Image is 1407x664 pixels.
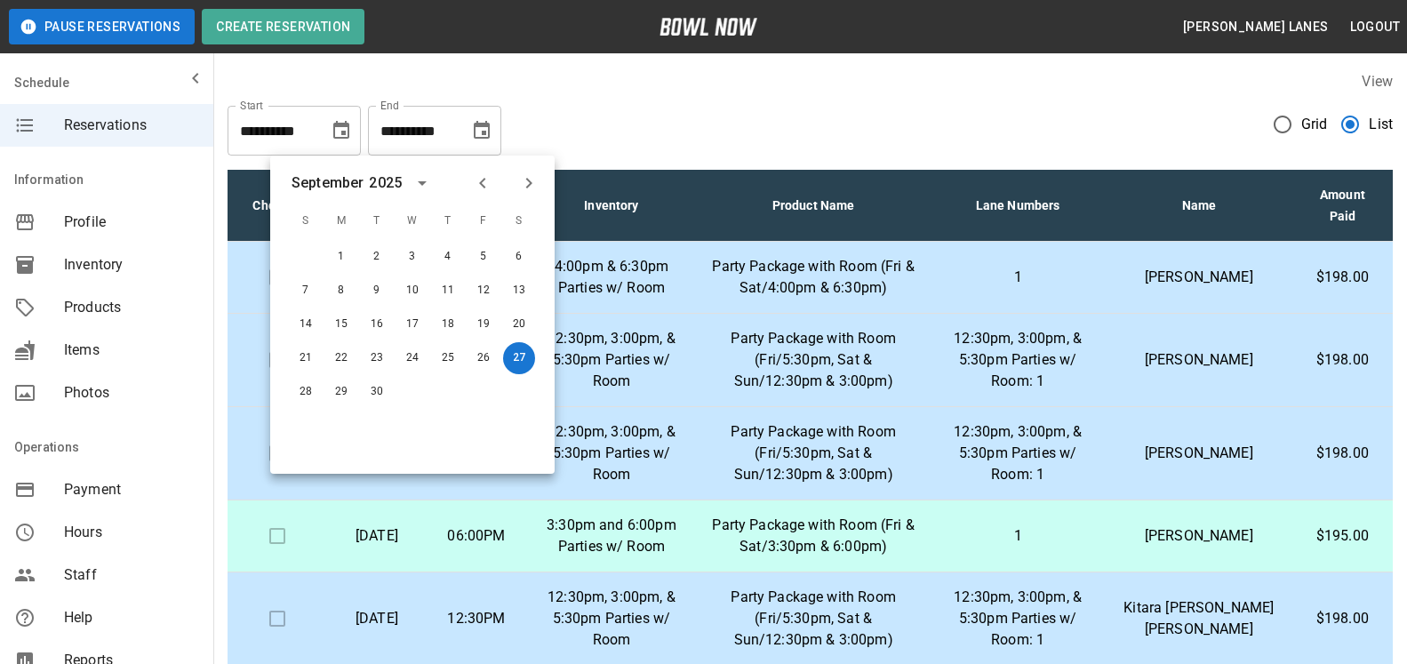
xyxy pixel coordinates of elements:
[64,479,199,500] span: Payment
[64,115,199,136] span: Reservations
[526,170,697,242] th: Inventory
[503,275,535,307] button: Sep 13, 2025
[324,113,359,148] button: Choose date, selected date is Aug 27, 2025
[503,342,535,374] button: Sep 27, 2025
[432,308,464,340] button: Sep 18, 2025
[64,340,199,361] span: Items
[711,587,916,651] p: Party Package with Room (Fri/5:30pm, Sat & Sun/12:30pm & 3:00pm)
[1120,525,1278,547] p: [PERSON_NAME]
[1120,349,1278,371] p: [PERSON_NAME]
[503,241,535,273] button: Sep 6, 2025
[1106,170,1292,242] th: Name
[441,608,512,629] p: 12:30PM
[1307,267,1379,288] p: $198.00
[290,275,322,307] button: Sep 7, 2025
[468,168,498,198] button: Previous month
[64,522,199,543] span: Hours
[341,525,412,547] p: [DATE]
[711,421,916,485] p: Party Package with Room (Fri/5:30pm, Sat & Sun/12:30pm & 3:00pm)
[711,256,916,299] p: Party Package with Room (Fri & Sat/4:00pm & 6:30pm)
[660,18,757,36] img: logo
[697,170,931,242] th: Product Name
[1120,443,1278,464] p: [PERSON_NAME]
[1362,73,1393,90] label: View
[64,564,199,586] span: Staff
[944,267,1091,288] p: 1
[396,275,428,307] button: Sep 10, 2025
[1307,525,1379,547] p: $195.00
[432,342,464,374] button: Sep 25, 2025
[944,525,1091,547] p: 1
[1176,11,1336,44] button: [PERSON_NAME] Lanes
[1307,443,1379,464] p: $198.00
[325,241,357,273] button: Sep 1, 2025
[361,241,393,273] button: Sep 2, 2025
[290,308,322,340] button: Sep 14, 2025
[325,275,357,307] button: Sep 8, 2025
[325,376,357,408] button: Sep 29, 2025
[432,204,464,239] span: T
[9,9,195,44] button: Pause Reservations
[64,382,199,404] span: Photos
[1292,170,1393,242] th: Amount Paid
[292,172,364,194] div: September
[468,308,500,340] button: Sep 19, 2025
[228,170,327,242] th: Check In
[325,204,357,239] span: M
[369,172,402,194] div: 2025
[64,297,199,318] span: Products
[540,515,683,557] p: 3:30pm and 6:00pm Parties w/ Room
[1301,114,1328,135] span: Grid
[290,376,322,408] button: Sep 28, 2025
[1307,608,1379,629] p: $198.00
[468,275,500,307] button: Sep 12, 2025
[1307,349,1379,371] p: $198.00
[361,376,393,408] button: Sep 30, 2025
[361,204,393,239] span: T
[290,204,322,239] span: S
[464,113,500,148] button: Choose date, selected date is Sep 27, 2025
[441,525,512,547] p: 06:00PM
[290,342,322,374] button: Sep 21, 2025
[540,328,683,392] p: 12:30pm, 3:00pm, & 5:30pm Parties w/ Room
[396,308,428,340] button: Sep 17, 2025
[396,241,428,273] button: Sep 3, 2025
[514,168,544,198] button: Next month
[944,421,1091,485] p: 12:30pm, 3:00pm, & 5:30pm Parties w/ Room: 1
[944,328,1091,392] p: 12:30pm, 3:00pm, & 5:30pm Parties w/ Room: 1
[1120,597,1278,640] p: Kitara [PERSON_NAME] [PERSON_NAME]
[407,168,437,198] button: calendar view is open, switch to year view
[944,587,1091,651] p: 12:30pm, 3:00pm, & 5:30pm Parties w/ Room: 1
[341,608,412,629] p: [DATE]
[64,254,199,276] span: Inventory
[1369,114,1393,135] span: List
[361,275,393,307] button: Sep 9, 2025
[503,308,535,340] button: Sep 20, 2025
[361,342,393,374] button: Sep 23, 2025
[396,204,428,239] span: W
[468,241,500,273] button: Sep 5, 2025
[64,607,199,628] span: Help
[396,342,428,374] button: Sep 24, 2025
[202,9,364,44] button: Create Reservation
[540,587,683,651] p: 12:30pm, 3:00pm, & 5:30pm Parties w/ Room
[1120,267,1278,288] p: [PERSON_NAME]
[325,342,357,374] button: Sep 22, 2025
[503,204,535,239] span: S
[468,204,500,239] span: F
[64,212,199,233] span: Profile
[432,275,464,307] button: Sep 11, 2025
[361,308,393,340] button: Sep 16, 2025
[711,328,916,392] p: Party Package with Room (Fri/5:30pm, Sat & Sun/12:30pm & 3:00pm)
[711,515,916,557] p: Party Package with Room (Fri & Sat/3:30pm & 6:00pm)
[1343,11,1407,44] button: Logout
[325,308,357,340] button: Sep 15, 2025
[540,421,683,485] p: 12:30pm, 3:00pm, & 5:30pm Parties w/ Room
[432,241,464,273] button: Sep 4, 2025
[540,256,683,299] p: 4:00pm & 6:30pm Parties w/ Room
[468,342,500,374] button: Sep 26, 2025
[930,170,1106,242] th: Lane Numbers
